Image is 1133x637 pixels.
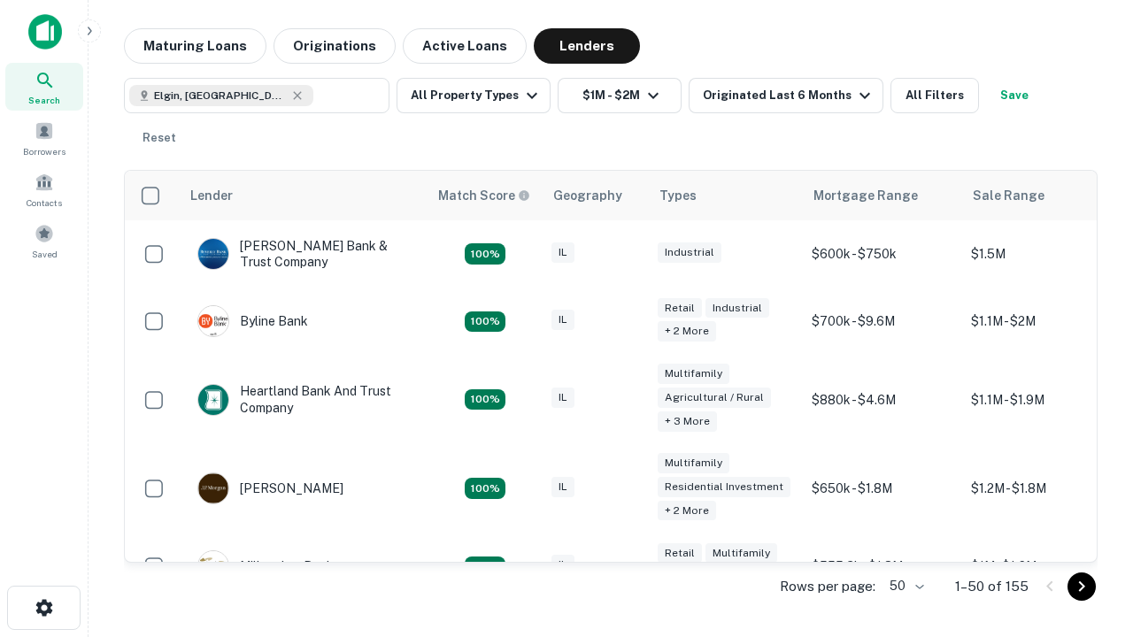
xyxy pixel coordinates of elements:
div: Retail [658,543,702,564]
span: Borrowers [23,144,66,158]
div: Types [659,185,697,206]
div: Millennium Bank [197,550,334,582]
div: + 3 more [658,411,717,432]
th: Lender [180,171,428,220]
div: Sale Range [973,185,1044,206]
th: Mortgage Range [803,171,962,220]
button: Active Loans [403,28,527,64]
img: picture [198,306,228,336]
div: Matching Properties: 19, hasApolloMatch: undefined [465,389,505,411]
button: Save your search to get updates of matches that match your search criteria. [986,78,1043,113]
div: Multifamily [658,453,729,473]
div: IL [551,310,574,330]
p: Rows per page: [780,576,875,597]
td: $650k - $1.8M [803,444,962,533]
button: All Property Types [397,78,551,113]
td: $1.5M [962,220,1121,288]
td: $600k - $750k [803,220,962,288]
td: $555.3k - $1.8M [803,533,962,600]
td: $1.1M - $1.9M [962,355,1121,444]
div: Industrial [658,242,721,263]
span: Elgin, [GEOGRAPHIC_DATA], [GEOGRAPHIC_DATA] [154,88,287,104]
img: picture [198,385,228,415]
div: Geography [553,185,622,206]
div: Mortgage Range [813,185,918,206]
button: Go to next page [1067,572,1096,601]
img: picture [198,551,228,581]
button: All Filters [890,78,979,113]
div: Matching Properties: 16, hasApolloMatch: undefined [465,556,505,578]
button: $1M - $2M [558,78,682,113]
a: Contacts [5,165,83,213]
p: 1–50 of 155 [955,576,1029,597]
div: [PERSON_NAME] [197,472,343,504]
button: Lenders [534,28,640,64]
div: IL [551,477,574,497]
span: Contacts [27,196,62,210]
button: Originations [274,28,396,64]
div: 50 [883,573,927,599]
div: Multifamily [705,543,777,564]
div: Capitalize uses an advanced AI algorithm to match your search with the best lender. The match sco... [438,186,530,205]
img: picture [198,473,228,503]
div: Heartland Bank And Trust Company [197,383,410,415]
iframe: Chat Widget [1044,495,1133,580]
span: Saved [32,247,58,261]
a: Saved [5,217,83,265]
th: Sale Range [962,171,1121,220]
th: Geography [543,171,649,220]
div: [PERSON_NAME] Bank & Trust Company [197,238,410,270]
div: Agricultural / Rural [658,388,771,408]
button: Reset [131,120,188,156]
div: IL [551,555,574,575]
div: Matching Properties: 24, hasApolloMatch: undefined [465,478,505,499]
h6: Match Score [438,186,527,205]
td: $1M - $1.6M [962,533,1121,600]
button: Originated Last 6 Months [689,78,883,113]
div: Originated Last 6 Months [703,85,875,106]
img: picture [198,239,228,269]
div: IL [551,388,574,408]
a: Borrowers [5,114,83,162]
div: Matching Properties: 16, hasApolloMatch: undefined [465,311,505,333]
div: Multifamily [658,364,729,384]
td: $1.2M - $1.8M [962,444,1121,533]
div: Matching Properties: 28, hasApolloMatch: undefined [465,243,505,265]
td: $1.1M - $2M [962,288,1121,355]
div: IL [551,242,574,263]
div: + 2 more [658,501,716,521]
span: Search [28,93,60,107]
a: Search [5,63,83,111]
th: Capitalize uses an advanced AI algorithm to match your search with the best lender. The match sco... [428,171,543,220]
button: Maturing Loans [124,28,266,64]
td: $880k - $4.6M [803,355,962,444]
td: $700k - $9.6M [803,288,962,355]
div: Industrial [705,298,769,318]
div: Byline Bank [197,305,308,337]
div: Residential Investment [658,477,790,497]
div: Lender [190,185,233,206]
th: Types [649,171,803,220]
img: capitalize-icon.png [28,14,62,50]
div: + 2 more [658,321,716,342]
div: Retail [658,298,702,318]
